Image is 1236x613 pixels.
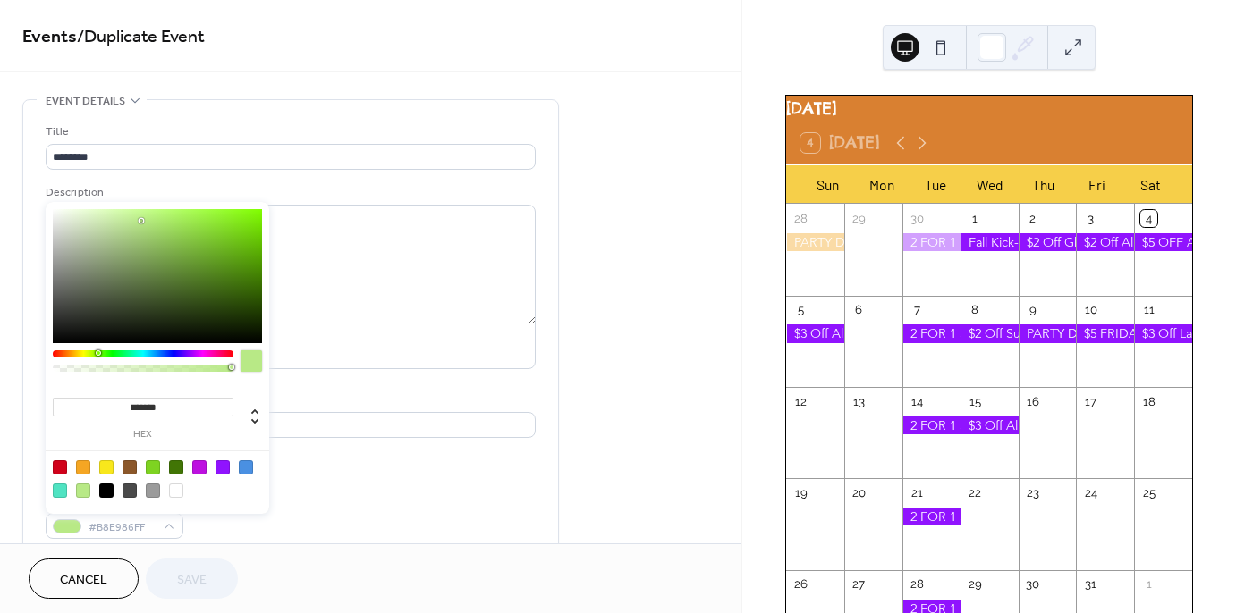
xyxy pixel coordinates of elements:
div: 28 [909,576,925,592]
div: 23 [1025,485,1041,501]
div: 25 [1140,485,1156,501]
div: Wed [962,165,1016,204]
span: Event details [46,92,125,111]
div: $2 Off All Studio Fees! [1076,233,1134,251]
div: #FFFFFF [169,483,183,498]
div: $2 Off Sugar Skulls! [961,324,1019,342]
div: #7ED321 [146,460,160,474]
div: #4A90E2 [239,460,253,474]
button: Cancel [29,558,139,599]
label: hex [53,430,233,440]
div: Title [46,122,532,141]
a: Events [22,20,77,55]
div: Fall Kick-Off! 4 Studio Fees for $20! [961,233,1019,251]
div: #000000 [99,483,114,498]
div: Tue [909,165,962,204]
div: #D0021B [53,460,67,474]
div: #8B572A [123,460,137,474]
div: 24 [1083,485,1099,501]
div: Description [46,183,532,202]
div: 1 [967,210,983,226]
div: 26 [792,576,808,592]
div: #9013FE [216,460,230,474]
div: #B8E986 [76,483,90,498]
div: [DATE] [786,96,1192,122]
div: Thu [1016,165,1070,204]
div: 8 [967,302,983,318]
div: $3 Off Large Jack-O-Lanterns! [1134,324,1192,342]
span: / Duplicate Event [77,20,205,55]
div: 2 FOR 1 STUDIO FEES [902,416,961,434]
div: 29 [851,210,867,226]
div: 20 [851,485,867,501]
div: 2 FOR 1 STUDIO FEES [902,233,961,251]
div: 7 [909,302,925,318]
div: 2 FOR 1 STUDIO FEES [902,508,961,525]
div: 10 [1083,302,1099,318]
div: 31 [1083,576,1099,592]
div: $3 Off All Halloween Items! [786,324,844,342]
div: Location [46,390,532,409]
div: 2 [1025,210,1041,226]
div: 21 [909,485,925,501]
div: 16 [1025,393,1041,409]
div: $5 FRIDAY [1076,324,1134,342]
div: 17 [1083,393,1099,409]
div: #F8E71C [99,460,114,474]
div: 6 [851,302,867,318]
div: 1 [1140,576,1156,592]
div: #417505 [169,460,183,474]
div: 27 [851,576,867,592]
div: 4 [1140,210,1156,226]
div: 15 [967,393,983,409]
div: 12 [792,393,808,409]
div: 11 [1140,302,1156,318]
div: 5 [792,302,808,318]
div: 13 [851,393,867,409]
div: #4A4A4A [123,483,137,498]
div: Mon [854,165,908,204]
div: Sun [800,165,854,204]
div: #F5A623 [76,460,90,474]
div: 14 [909,393,925,409]
div: 19 [792,485,808,501]
div: $2 Off Ghosts! [1019,233,1077,251]
div: 2 FOR 1 STUDIO FEES [902,324,961,342]
div: 18 [1140,393,1156,409]
div: $3 Off All Mugs! [961,416,1019,434]
div: 3 [1083,210,1099,226]
div: 30 [1025,576,1041,592]
div: 29 [967,576,983,592]
div: 30 [909,210,925,226]
span: Cancel [60,571,107,590]
div: #9B9B9B [146,483,160,498]
span: #B8E986FF [89,518,155,537]
div: Fri [1070,165,1123,204]
div: PARTY DAY [786,233,844,251]
div: Sat [1124,165,1178,204]
div: #BD10E0 [192,460,207,474]
div: 9 [1025,302,1041,318]
div: 28 [792,210,808,226]
div: 22 [967,485,983,501]
div: PARTY DAY [1019,324,1077,342]
div: $5 OFF ALL LARGE PLATTERS [1134,233,1192,251]
div: #50E3C2 [53,483,67,498]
